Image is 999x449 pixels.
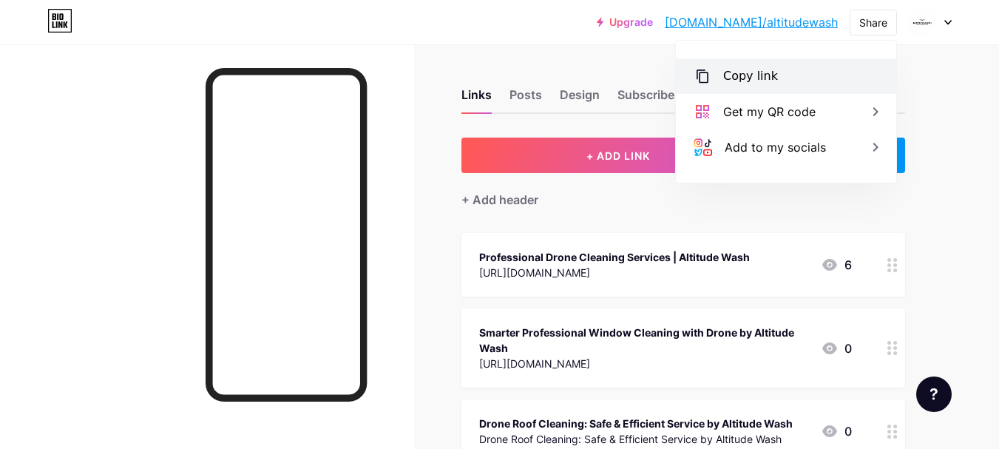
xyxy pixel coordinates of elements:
[821,256,852,274] div: 6
[479,431,793,447] div: Drone Roof Cleaning: Safe & Efficient Service by Altitude Wash
[665,13,838,31] a: [DOMAIN_NAME]/altitudewash
[461,138,776,173] button: + ADD LINK
[461,86,492,112] div: Links
[560,86,600,112] div: Design
[479,249,750,265] div: Professional Drone Cleaning Services | Altitude Wash
[461,191,538,209] div: + Add header
[723,103,816,121] div: Get my QR code
[586,149,650,162] span: + ADD LINK
[859,15,887,30] div: Share
[479,416,793,431] div: Drone Roof Cleaning: Safe & Efficient Service by Altitude Wash
[597,16,653,28] a: Upgrade
[908,8,936,36] img: altitudewash
[479,325,809,356] div: Smarter Professional Window Cleaning with Drone by Altitude Wash
[821,422,852,440] div: 0
[725,138,826,156] div: Add to my socials
[821,340,852,357] div: 0
[509,86,542,112] div: Posts
[479,265,750,280] div: [URL][DOMAIN_NAME]
[617,86,685,112] div: Subscribers
[723,67,778,85] div: Copy link
[479,356,809,371] div: [URL][DOMAIN_NAME]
